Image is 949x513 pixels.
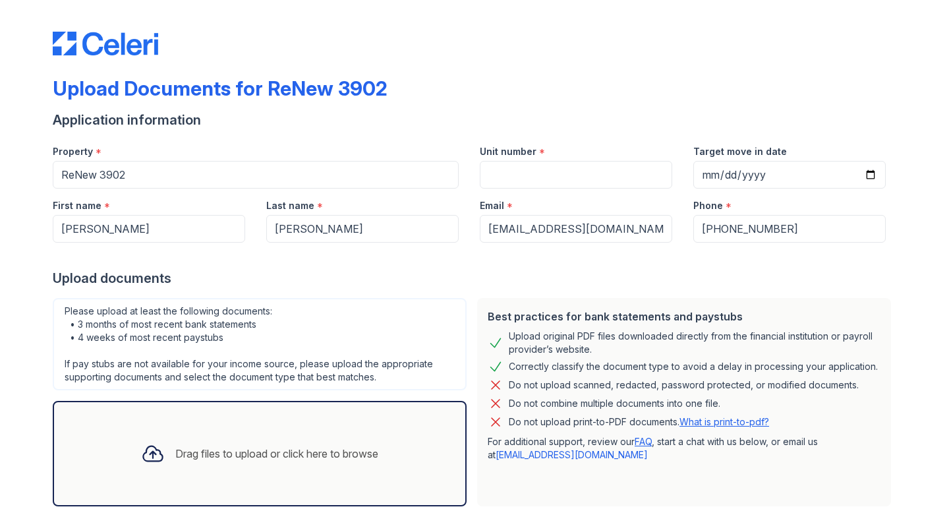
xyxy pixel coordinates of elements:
a: FAQ [635,436,652,447]
div: Please upload at least the following documents: • 3 months of most recent bank statements • 4 wee... [53,298,467,390]
label: Email [480,199,504,212]
div: Drag files to upload or click here to browse [175,446,378,462]
div: Upload original PDF files downloaded directly from the financial institution or payroll provider’... [509,330,880,356]
a: [EMAIL_ADDRESS][DOMAIN_NAME] [496,449,648,460]
label: Unit number [480,145,536,158]
label: First name [53,199,101,212]
p: Do not upload print-to-PDF documents. [509,415,769,429]
label: Last name [266,199,314,212]
div: Correctly classify the document type to avoid a delay in processing your application. [509,359,878,375]
div: Best practices for bank statements and paystubs [488,309,880,324]
label: Phone [693,199,723,212]
img: CE_Logo_Blue-a8612792a0a2168367f1c8372b55b34899dd931a85d93a1a3d3e32e68fde9ad4.png [53,32,158,55]
p: For additional support, review our , start a chat with us below, or email us at [488,435,880,462]
label: Property [53,145,93,158]
div: Do not combine multiple documents into one file. [509,396,720,411]
div: Upload documents [53,269,896,287]
label: Target move in date [693,145,787,158]
div: Do not upload scanned, redacted, password protected, or modified documents. [509,377,859,393]
a: What is print-to-pdf? [679,416,769,427]
div: Upload Documents for ReNew 3902 [53,76,388,100]
div: Application information [53,111,896,129]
